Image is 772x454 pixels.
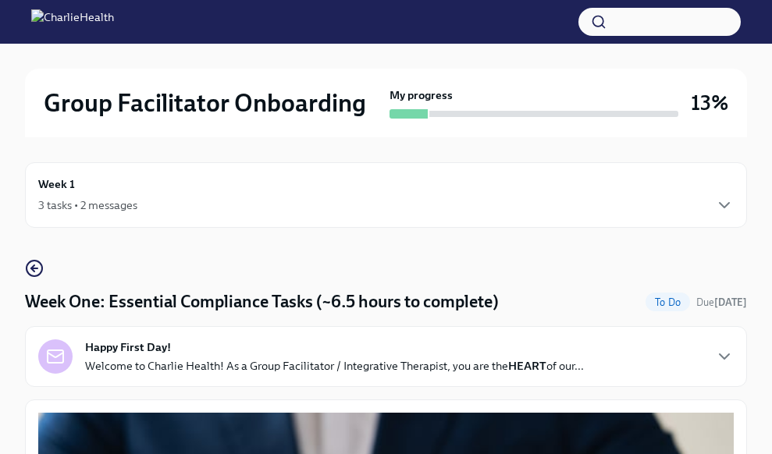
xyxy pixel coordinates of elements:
[714,296,747,308] strong: [DATE]
[25,290,499,314] h4: Week One: Essential Compliance Tasks (~6.5 hours to complete)
[38,176,75,193] h6: Week 1
[696,295,747,310] span: September 1st, 2025 09:00
[646,296,690,308] span: To Do
[85,339,171,355] strong: Happy First Day!
[85,358,584,374] p: Welcome to Charlie Health! As a Group Facilitator / Integrative Therapist, you are the of our...
[696,296,747,308] span: Due
[38,197,137,213] div: 3 tasks • 2 messages
[31,9,114,34] img: CharlieHealth
[44,87,366,119] h2: Group Facilitator Onboarding
[390,87,453,103] strong: My progress
[508,359,546,373] strong: HEART
[691,89,728,117] h3: 13%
